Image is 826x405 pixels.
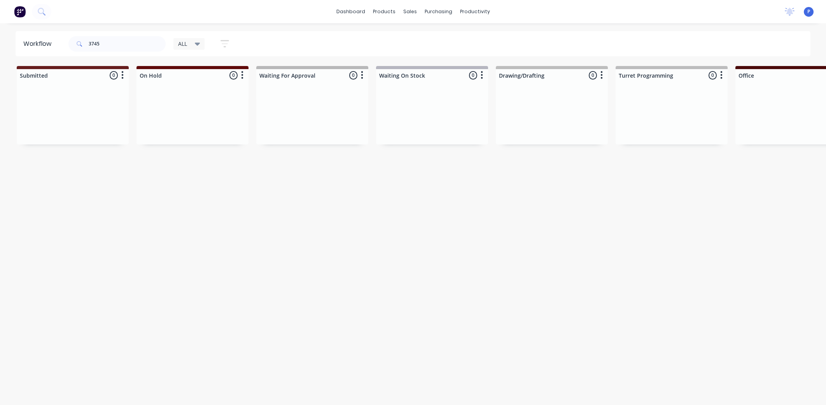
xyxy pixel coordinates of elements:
[421,6,456,17] div: purchasing
[14,6,26,17] img: Factory
[89,36,166,52] input: Search for orders...
[332,6,369,17] a: dashboard
[23,39,55,49] div: Workflow
[456,6,494,17] div: productivity
[178,40,187,48] span: ALL
[399,6,421,17] div: sales
[807,8,810,15] span: P
[369,6,399,17] div: products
